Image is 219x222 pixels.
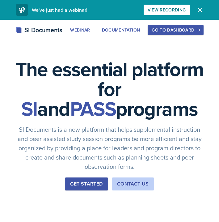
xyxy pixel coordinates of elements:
div: Go to Dashboard [152,28,199,32]
div: SI Documents [16,25,62,35]
button: Webinar [66,25,94,35]
button: Contact Us [112,177,154,190]
button: Documentation [98,25,144,35]
div: Get Started [70,180,103,188]
span: We've just had a webinar! [32,6,87,13]
div: Documentation [102,28,140,32]
div: Webinar [70,28,90,32]
button: Get Started [65,177,108,190]
button: View Recording [144,5,190,15]
button: Go to Dashboard [148,25,203,35]
div: View Recording [148,7,186,12]
div: Contact Us [117,180,149,188]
